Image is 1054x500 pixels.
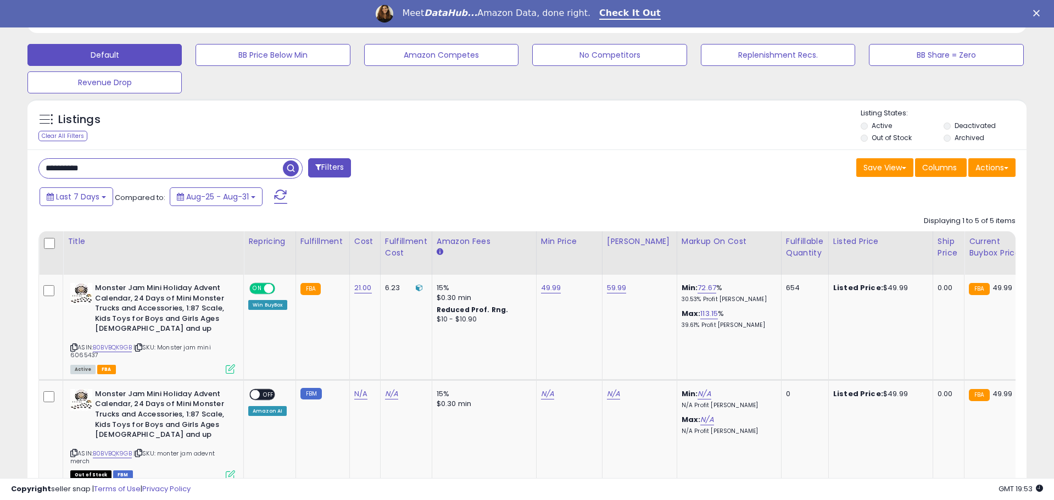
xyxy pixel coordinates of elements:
[196,44,350,66] button: BB Price Below Min
[70,389,92,411] img: 51iTZ2Oom8L._SL40_.jpg
[833,389,924,399] div: $49.99
[968,158,1016,177] button: Actions
[402,8,590,19] div: Meet Amazon Data, done right.
[698,388,711,399] a: N/A
[56,191,99,202] span: Last 7 Days
[872,133,912,142] label: Out of Stock
[186,191,249,202] span: Aug-25 - Aug-31
[250,284,264,293] span: ON
[541,388,554,399] a: N/A
[38,131,87,141] div: Clear All Filters
[969,283,989,295] small: FBA
[40,187,113,206] button: Last 7 Days
[607,236,672,247] div: [PERSON_NAME]
[437,399,528,409] div: $0.30 min
[385,236,427,259] div: Fulfillment Cost
[93,343,132,352] a: B0BVBQK9GB
[95,283,228,337] b: Monster Jam Mini Holiday Advent Calendar, 24 Days of Mini Monster Trucks and Accessories, 1:87 Sc...
[938,283,956,293] div: 0.00
[364,44,518,66] button: Amazon Competes
[869,44,1023,66] button: BB Share = Zero
[437,305,509,314] b: Reduced Prof. Rng.
[682,283,773,303] div: %
[541,282,561,293] a: 49.99
[70,283,92,305] img: 51iTZ2Oom8L._SL40_.jpg
[999,484,1043,494] span: 2025-09-8 19:53 GMT
[354,388,367,399] a: N/A
[682,402,773,409] p: N/A Profit [PERSON_NAME]
[938,236,960,259] div: Ship Price
[170,187,263,206] button: Aug-25 - Aug-31
[915,158,967,177] button: Columns
[955,133,984,142] label: Archived
[70,283,235,373] div: ASIN:
[260,390,277,399] span: OFF
[437,236,532,247] div: Amazon Fees
[142,484,191,494] a: Privacy Policy
[786,389,820,399] div: 0
[955,121,996,130] label: Deactivated
[607,388,620,399] a: N/A
[11,484,51,494] strong: Copyright
[969,389,989,401] small: FBA
[93,449,132,458] a: B0BVBQK9GB
[938,389,956,399] div: 0.00
[354,236,376,247] div: Cost
[682,236,777,247] div: Markup on Cost
[300,236,345,247] div: Fulfillment
[437,283,528,293] div: 15%
[70,449,215,465] span: | SKU: monter jam adevnt merch
[682,427,773,435] p: N/A Profit [PERSON_NAME]
[833,283,924,293] div: $49.99
[437,247,443,257] small: Amazon Fees.
[354,282,372,293] a: 21.00
[437,389,528,399] div: 15%
[97,365,116,374] span: FBA
[992,388,1013,399] span: 49.99
[532,44,687,66] button: No Competitors
[833,282,883,293] b: Listed Price:
[872,121,892,130] label: Active
[969,236,1025,259] div: Current Buybox Price
[682,309,773,329] div: %
[992,282,1013,293] span: 49.99
[58,112,101,127] h5: Listings
[682,296,773,303] p: 30.53% Profit [PERSON_NAME]
[385,388,398,399] a: N/A
[700,414,713,425] a: N/A
[682,388,698,399] b: Min:
[682,308,701,319] b: Max:
[94,484,141,494] a: Terms of Use
[248,406,287,416] div: Amazon AI
[861,108,1027,119] p: Listing States:
[682,321,773,329] p: 39.61% Profit [PERSON_NAME]
[27,71,182,93] button: Revenue Drop
[677,231,781,275] th: The percentage added to the cost of goods (COGS) that forms the calculator for Min & Max prices.
[95,389,228,443] b: Monster Jam Mini Holiday Advent Calendar, 24 Days of Mini Monster Trucks and Accessories, 1:87 Sc...
[856,158,913,177] button: Save View
[701,44,855,66] button: Replenishment Recs.
[274,284,291,293] span: OFF
[308,158,351,177] button: Filters
[700,308,718,319] a: 113.15
[786,283,820,293] div: 654
[833,236,928,247] div: Listed Price
[300,388,322,399] small: FBM
[682,414,701,425] b: Max:
[300,283,321,295] small: FBA
[70,343,211,359] span: | SKU: Monster jam mini 6065437
[698,282,716,293] a: 72.67
[599,8,661,20] a: Check It Out
[682,282,698,293] b: Min:
[424,8,477,18] i: DataHub...
[115,192,165,203] span: Compared to:
[541,236,598,247] div: Min Price
[437,315,528,324] div: $10 - $10.90
[27,44,182,66] button: Default
[376,5,393,23] img: Profile image for Georgie
[1033,10,1044,16] div: Close
[70,365,96,374] span: All listings currently available for purchase on Amazon
[437,293,528,303] div: $0.30 min
[248,300,287,310] div: Win BuyBox
[833,388,883,399] b: Listed Price:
